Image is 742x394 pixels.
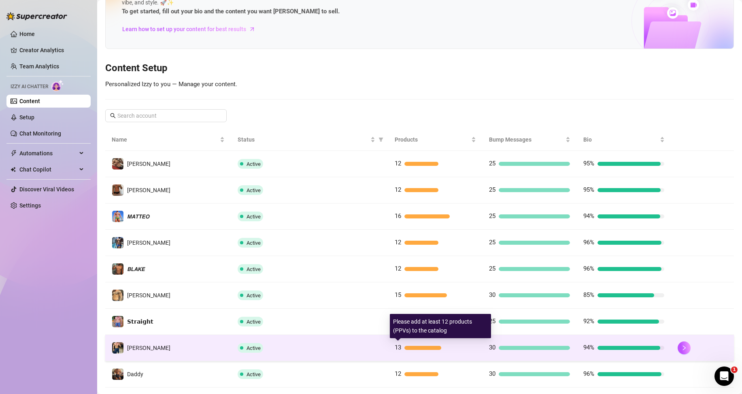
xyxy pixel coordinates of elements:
img: AI Chatter [51,80,64,91]
img: Dylan [112,158,123,169]
strong: To get started, fill out your bio and the content you want [PERSON_NAME] to sell. [122,8,340,15]
span: right [681,266,687,272]
span: [PERSON_NAME] [127,292,170,299]
a: Content [19,98,40,104]
span: Bio [583,135,658,144]
a: Setup [19,114,34,121]
span: 25 [489,239,495,246]
span: right [681,345,687,351]
span: 30 [489,291,495,299]
span: Active [247,292,261,299]
span: right [681,214,687,219]
span: Active [247,161,261,167]
img: Anthony [112,184,123,196]
span: 12 [395,370,401,377]
img: 𝗦𝘁𝗿𝗮𝗶𝗴𝗵𝘁 [112,316,123,327]
span: 94% [583,344,594,351]
span: 1 [731,366,738,373]
a: Discover Viral Videos [19,186,74,193]
span: Izzy AI Chatter [11,83,48,91]
span: right [681,371,687,377]
span: right [681,187,687,193]
span: thunderbolt [11,150,17,157]
button: right [678,289,691,302]
button: right [678,184,691,197]
span: Products [395,135,470,144]
button: right [678,315,691,328]
span: [PERSON_NAME] [127,239,170,246]
span: Active [247,187,261,193]
span: right [681,240,687,246]
a: Home [19,31,35,37]
th: Name [105,129,231,151]
img: Chat Copilot [11,167,16,172]
span: Name [112,135,218,144]
span: arrow-right [248,25,256,33]
button: right [678,210,691,223]
img: 𝙈𝘼𝙏𝙏𝙀𝙊 [112,211,123,222]
span: Active [247,214,261,220]
span: 16 [395,212,401,220]
iframe: Intercom live chat [714,366,734,386]
button: right [678,263,691,275]
span: Personalized Izzy to you — Manage your content. [105,80,237,88]
a: Learn how to set up your content for best results [122,23,262,36]
span: 92% [583,318,594,325]
span: 12 [395,265,401,272]
span: 𝘽𝙇𝘼𝙆𝙀 [127,266,145,272]
img: Daddy [112,369,123,380]
button: right [678,368,691,381]
span: Daddy [127,371,143,377]
span: 96% [583,370,594,377]
img: 𝘽𝙇𝘼𝙆𝙀 [112,263,123,275]
span: 85% [583,291,594,299]
img: Paul [112,342,123,354]
span: 𝙈𝘼𝙏𝙏𝙀𝙊 [127,213,149,220]
span: 94% [583,212,594,220]
span: 12 [395,160,401,167]
button: right [678,157,691,170]
span: 𝗦𝘁𝗿𝗮𝗶𝗴𝗵𝘁 [127,318,153,325]
span: Learn how to set up your content for best results [122,25,246,34]
span: 30 [489,370,495,377]
span: Status [238,135,369,144]
a: Creator Analytics [19,44,84,57]
span: Active [247,345,261,351]
span: 25 [489,318,495,325]
span: Active [247,240,261,246]
span: [PERSON_NAME] [127,345,170,351]
img: logo-BBDzfeDw.svg [6,12,67,20]
span: 25 [489,212,495,220]
span: 96% [583,239,594,246]
span: Automations [19,147,77,160]
button: right [678,341,691,354]
input: Search account [117,111,215,120]
a: Chat Monitoring [19,130,61,137]
span: Active [247,266,261,272]
span: 25 [489,160,495,167]
span: right [681,292,687,298]
span: right [681,319,687,324]
span: 25 [489,265,495,272]
span: 25 [489,186,495,193]
th: Bio [577,129,671,151]
img: 𝙅𝙊𝙀 [112,290,123,301]
span: filter [378,137,383,142]
span: filter [377,133,385,146]
div: Please add at least 12 products (PPVs) to the catalog [390,314,491,338]
img: Arthur [112,237,123,248]
h3: Content Setup [105,62,734,75]
span: right [681,161,687,167]
span: [PERSON_NAME] [127,161,170,167]
span: 15 [395,291,401,299]
span: [PERSON_NAME] [127,187,170,193]
th: Products [388,129,483,151]
span: 12 [395,186,401,193]
span: search [110,113,116,119]
button: right [678,236,691,249]
span: 96% [583,265,594,272]
span: Chat Copilot [19,163,77,176]
th: Status [231,129,388,151]
span: 95% [583,186,594,193]
span: Active [247,319,261,325]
